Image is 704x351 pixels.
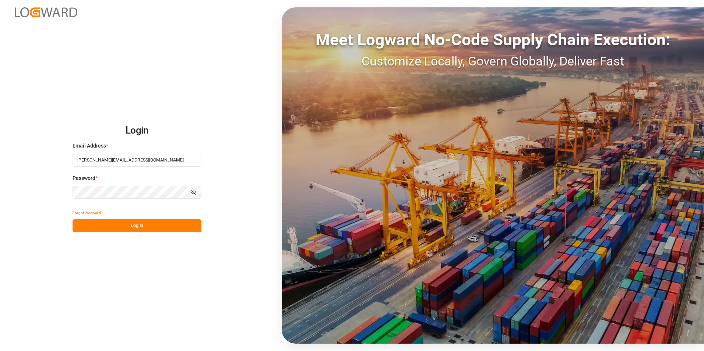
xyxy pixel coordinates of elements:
[73,154,201,167] input: Enter your email
[73,142,106,150] span: Email Address
[73,219,201,232] button: Log In
[73,119,201,142] h2: Login
[73,174,95,182] span: Password
[282,52,704,71] div: Customize Locally, Govern Globally, Deliver Fast
[73,206,103,219] button: Forgot Password?
[282,28,704,52] div: Meet Logward No-Code Supply Chain Execution:
[15,7,77,17] img: Logward_new_orange.png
